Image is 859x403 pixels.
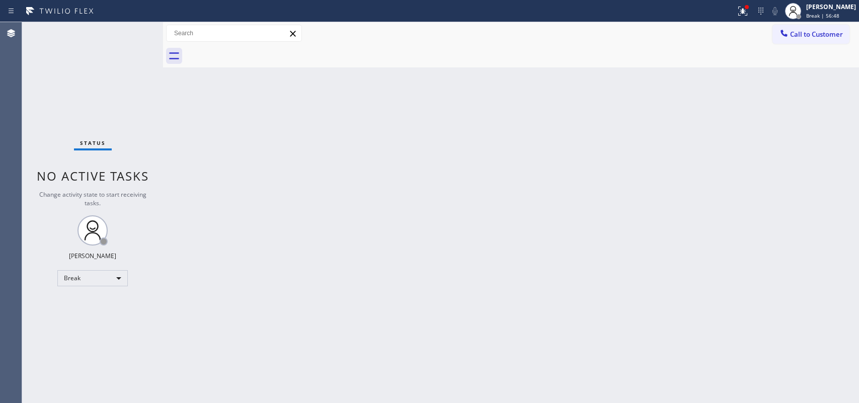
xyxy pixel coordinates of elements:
[772,25,849,44] button: Call to Customer
[806,12,839,19] span: Break | 56:48
[790,30,843,39] span: Call to Customer
[39,190,146,207] span: Change activity state to start receiving tasks.
[768,4,782,18] button: Mute
[80,139,106,146] span: Status
[167,25,301,41] input: Search
[69,252,116,260] div: [PERSON_NAME]
[806,3,856,11] div: [PERSON_NAME]
[37,168,149,184] span: No active tasks
[57,270,128,286] div: Break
